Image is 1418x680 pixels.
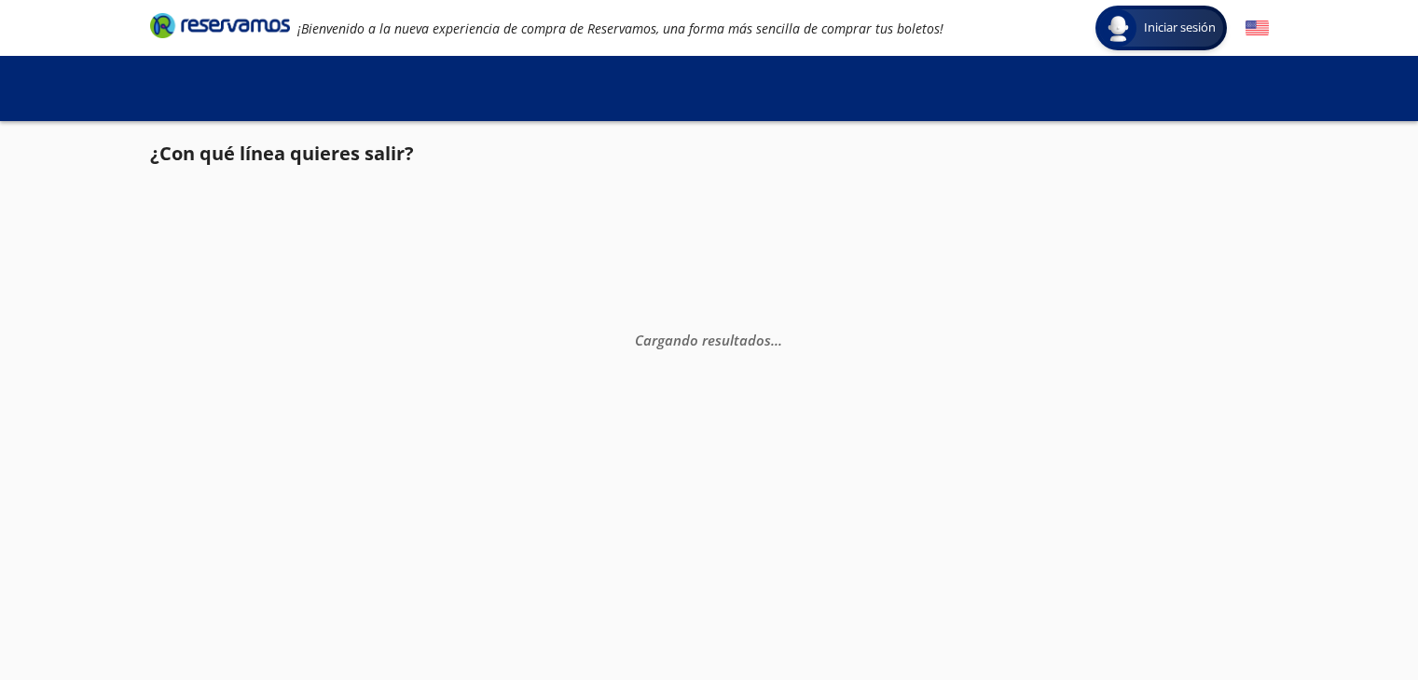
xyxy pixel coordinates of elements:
[1136,19,1223,37] span: Iniciar sesión
[635,331,782,349] em: Cargando resultados
[150,11,290,39] i: Brand Logo
[150,11,290,45] a: Brand Logo
[297,20,943,37] em: ¡Bienvenido a la nueva experiencia de compra de Reservamos, una forma más sencilla de comprar tus...
[778,331,782,349] span: .
[150,140,414,168] p: ¿Con qué línea quieres salir?
[775,331,778,349] span: .
[1246,17,1269,40] button: English
[771,331,775,349] span: .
